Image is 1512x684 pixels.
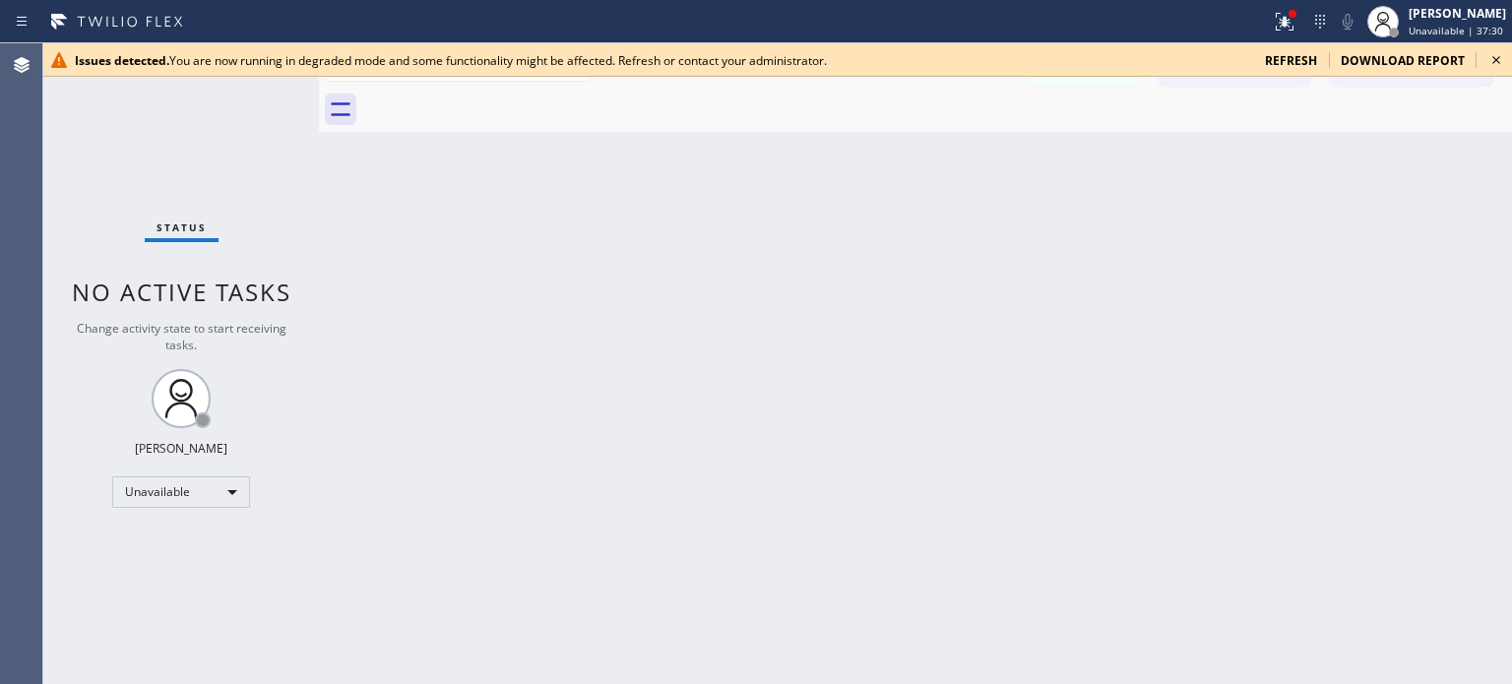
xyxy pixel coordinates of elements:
b: Issues detected. [75,52,169,69]
span: refresh [1265,52,1317,69]
div: You are now running in degraded mode and some functionality might be affected. Refresh or contact... [75,52,1249,69]
div: [PERSON_NAME] [1409,5,1506,22]
span: No active tasks [72,276,291,308]
span: Unavailable | 37:30 [1409,24,1503,37]
button: Mute [1334,8,1361,35]
div: Unavailable [112,476,250,508]
div: [PERSON_NAME] [135,440,227,457]
span: Change activity state to start receiving tasks. [77,320,286,353]
span: Status [157,220,207,234]
span: download report [1341,52,1465,69]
